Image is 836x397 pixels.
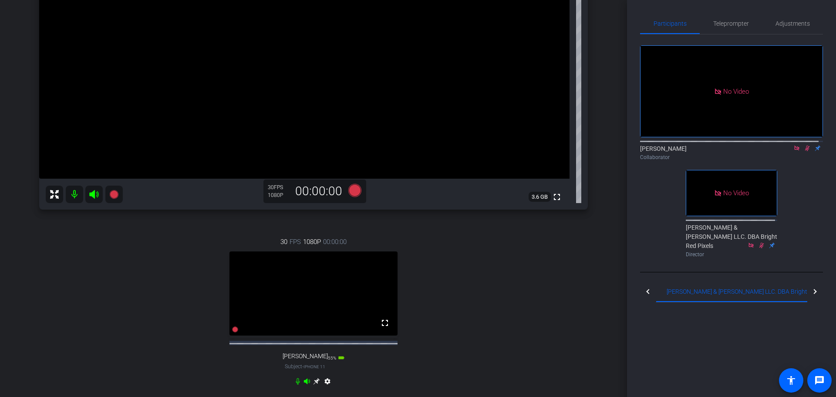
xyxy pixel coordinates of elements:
[268,184,290,191] div: 30
[529,192,551,202] span: 3.6 GB
[338,354,345,361] mat-icon: battery_std
[686,223,777,258] div: [PERSON_NAME] & [PERSON_NAME] LLC. DBA Bright Red Pixels
[723,189,749,197] span: No Video
[290,184,348,199] div: 00:00:00
[303,364,325,369] span: iPhone 11
[268,192,290,199] div: 1080P
[322,378,333,388] mat-icon: settings
[723,87,749,95] span: No Video
[274,184,283,190] span: FPS
[303,237,321,247] span: 1080P
[667,288,836,295] span: [PERSON_NAME] & [PERSON_NAME] LLC. DBA Bright Red Pixels
[323,237,347,247] span: 00:00:00
[283,353,328,360] span: [PERSON_NAME]
[280,237,287,247] span: 30
[640,144,823,161] div: [PERSON_NAME]
[814,375,825,386] mat-icon: message
[290,237,301,247] span: FPS
[713,20,749,27] span: Teleprompter
[775,20,810,27] span: Adjustments
[302,363,303,370] span: -
[285,363,325,370] span: Subject
[654,20,687,27] span: Participants
[640,153,823,161] div: Collaborator
[380,318,390,328] mat-icon: fullscreen
[328,356,336,360] span: 55%
[686,251,777,258] div: Director
[786,375,796,386] mat-icon: accessibility
[552,192,562,202] mat-icon: fullscreen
